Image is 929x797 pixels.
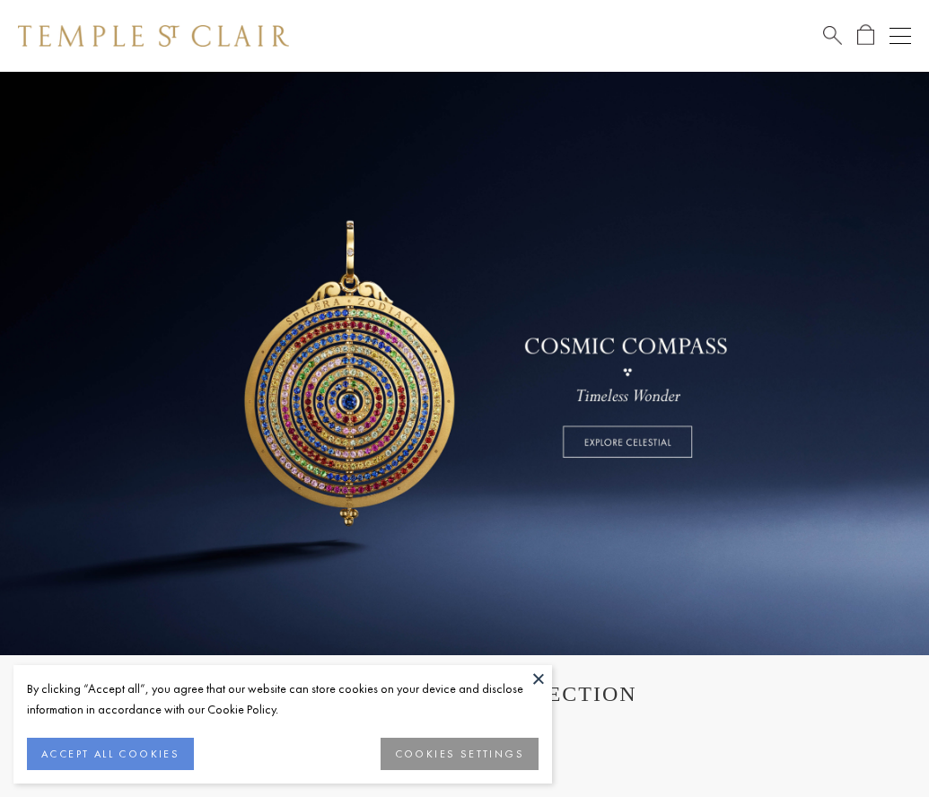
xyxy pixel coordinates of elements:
img: Temple St. Clair [18,25,289,47]
a: Search [823,24,842,47]
button: Open navigation [890,25,911,47]
div: By clicking “Accept all”, you agree that our website can store cookies on your device and disclos... [27,679,539,720]
a: Open Shopping Bag [857,24,874,47]
button: COOKIES SETTINGS [381,738,539,770]
button: ACCEPT ALL COOKIES [27,738,194,770]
